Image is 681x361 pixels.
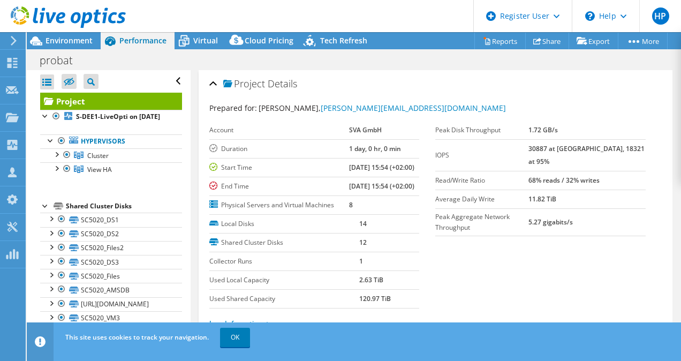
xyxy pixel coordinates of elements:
[435,175,528,186] label: Read/Write Ratio
[209,144,349,154] label: Duration
[87,151,109,160] span: Cluster
[435,125,528,136] label: Peak Disk Throughput
[435,212,528,233] label: Peak Aggregate Network Throughput
[40,241,182,255] a: SC5020_Files2
[652,7,669,25] span: HP
[209,219,360,229] label: Local Disks
[40,255,182,269] a: SC5020_DS3
[193,35,218,46] span: Virtual
[528,125,558,134] b: 1.72 GB/s
[223,79,265,89] span: Project
[349,200,353,209] b: 8
[349,182,414,191] b: [DATE] 15:54 (+02:00)
[359,238,367,247] b: 12
[119,35,167,46] span: Performance
[528,194,556,204] b: 11.82 TiB
[349,163,414,172] b: [DATE] 15:54 (+02:00)
[40,297,182,311] a: [URL][DOMAIN_NAME]
[209,103,257,113] label: Prepared for:
[46,35,93,46] span: Environment
[40,269,182,283] a: SC5020_Files
[528,176,600,185] b: 68% reads / 32% writes
[268,77,297,90] span: Details
[40,148,182,162] a: Cluster
[320,35,367,46] span: Tech Refresh
[209,181,349,192] label: End Time
[40,213,182,227] a: SC5020_DS1
[435,194,528,205] label: Average Daily Write
[209,125,349,136] label: Account
[40,283,182,297] a: SC5020_AMSDB
[209,275,360,285] label: Used Local Capacity
[349,144,401,153] b: 1 day, 0 hr, 0 min
[40,311,182,325] a: SC5020_VM3
[349,125,382,134] b: SVA GmbH
[435,150,528,161] label: IOPS
[359,257,363,266] b: 1
[585,11,595,21] svg: \n
[220,328,250,347] a: OK
[40,93,182,110] a: Project
[359,294,391,303] b: 120.97 TiB
[245,35,293,46] span: Cloud Pricing
[528,217,573,227] b: 5.27 gigabits/s
[65,333,209,342] span: This site uses cookies to track your navigation.
[40,227,182,241] a: SC5020_DS2
[209,319,270,328] a: Less Information
[618,33,668,49] a: More
[209,162,349,173] label: Start Time
[209,237,360,248] label: Shared Cluster Disks
[209,200,349,210] label: Physical Servers and Virtual Machines
[66,200,182,213] div: Shared Cluster Disks
[569,33,618,49] a: Export
[40,162,182,176] a: View HA
[525,33,569,49] a: Share
[40,110,182,124] a: S-DEE1-LiveOpti on [DATE]
[35,55,89,66] h1: probat
[528,144,645,166] b: 30887 at [GEOGRAPHIC_DATA], 18321 at 95%
[209,256,360,267] label: Collector Runs
[474,33,526,49] a: Reports
[259,103,506,113] span: [PERSON_NAME],
[87,165,112,174] span: View HA
[359,275,383,284] b: 2.63 TiB
[209,294,360,304] label: Used Shared Capacity
[40,134,182,148] a: Hypervisors
[76,112,160,121] b: S-DEE1-LiveOpti on [DATE]
[321,103,506,113] a: [PERSON_NAME][EMAIL_ADDRESS][DOMAIN_NAME]
[359,219,367,228] b: 14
